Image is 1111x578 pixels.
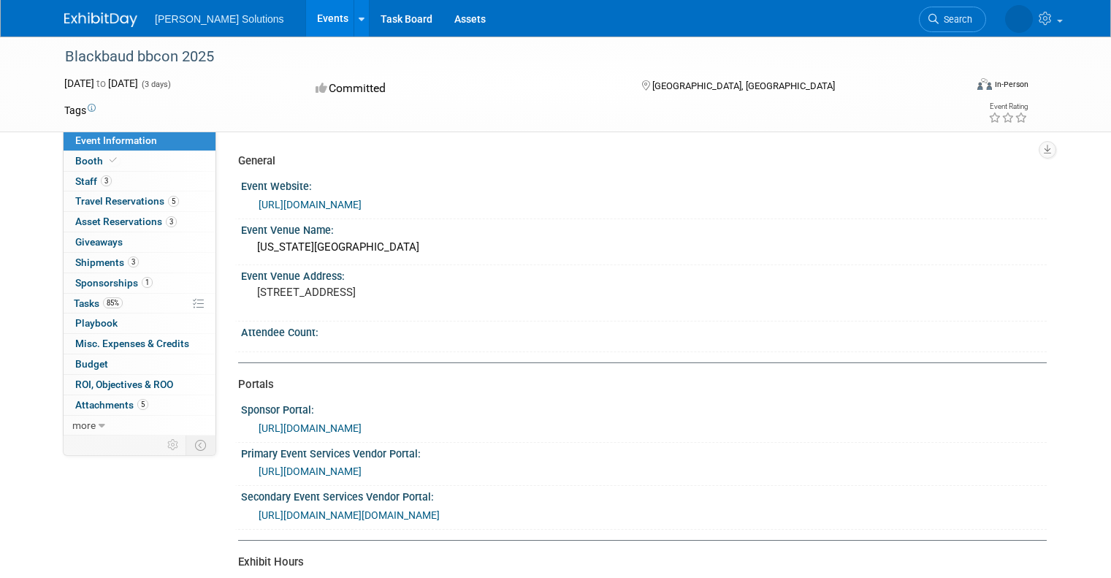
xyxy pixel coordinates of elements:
[161,436,186,455] td: Personalize Event Tab Strip
[238,555,1036,570] div: Exhibit Hours
[311,76,618,102] div: Committed
[64,294,215,313] a: Tasks85%
[75,338,189,349] span: Misc. Expenses & Credits
[64,131,215,151] a: Event Information
[241,175,1047,194] div: Event Website:
[128,256,139,267] span: 3
[241,443,1047,461] div: Primary Event Services Vendor Portal:
[64,416,215,436] a: more
[241,219,1047,237] div: Event Venue Name:
[64,232,215,252] a: Giveaways
[75,175,112,187] span: Staff
[75,155,120,167] span: Booth
[72,419,96,431] span: more
[168,196,179,207] span: 5
[919,7,986,32] a: Search
[75,358,108,370] span: Budget
[64,273,215,293] a: Sponsorships1
[75,277,153,289] span: Sponsorships
[241,265,1047,284] div: Event Venue Address:
[75,134,157,146] span: Event Information
[652,80,835,91] span: [GEOGRAPHIC_DATA], [GEOGRAPHIC_DATA]
[103,297,123,308] span: 85%
[64,313,215,333] a: Playbook
[241,486,1047,504] div: Secondary Event Services Vendor Portal:
[137,399,148,410] span: 5
[238,377,1036,392] div: Portals
[252,236,1036,259] div: [US_STATE][GEOGRAPHIC_DATA]
[186,436,216,455] td: Toggle Event Tabs
[64,191,215,211] a: Travel Reservations5
[64,103,96,118] td: Tags
[257,286,561,299] pre: [STREET_ADDRESS]
[166,216,177,227] span: 3
[110,156,117,164] i: Booth reservation complete
[988,103,1028,110] div: Event Rating
[64,334,215,354] a: Misc. Expenses & Credits
[259,509,440,521] a: [URL][DOMAIN_NAME][DOMAIN_NAME]
[75,379,173,390] span: ROI, Objectives & ROO
[64,375,215,395] a: ROI, Objectives & ROO
[259,465,362,477] a: [URL][DOMAIN_NAME]
[142,277,153,288] span: 1
[75,216,177,227] span: Asset Reservations
[140,80,171,89] span: (3 days)
[60,44,947,70] div: Blackbaud bbcon 2025
[241,322,1047,340] div: Attendee Count:
[64,395,215,415] a: Attachments5
[1005,5,1033,33] img: Vanessa Chambers
[74,297,123,309] span: Tasks
[75,236,123,248] span: Giveaways
[64,172,215,191] a: Staff3
[259,199,362,210] a: [URL][DOMAIN_NAME]
[64,354,215,374] a: Budget
[64,77,138,89] span: [DATE] [DATE]
[155,13,284,25] span: [PERSON_NAME] Solutions
[75,256,139,268] span: Shipments
[94,77,108,89] span: to
[64,253,215,273] a: Shipments3
[64,212,215,232] a: Asset Reservations3
[64,151,215,171] a: Booth
[75,399,148,411] span: Attachments
[241,399,1047,417] div: Sponsor Portal:
[75,317,118,329] span: Playbook
[75,195,179,207] span: Travel Reservations
[259,422,362,434] a: [URL][DOMAIN_NAME]
[886,76,1028,98] div: Event Format
[101,175,112,186] span: 3
[994,79,1028,90] div: In-Person
[939,14,972,25] span: Search
[977,78,992,90] img: Format-Inperson.png
[238,153,1036,169] div: General
[64,12,137,27] img: ExhibitDay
